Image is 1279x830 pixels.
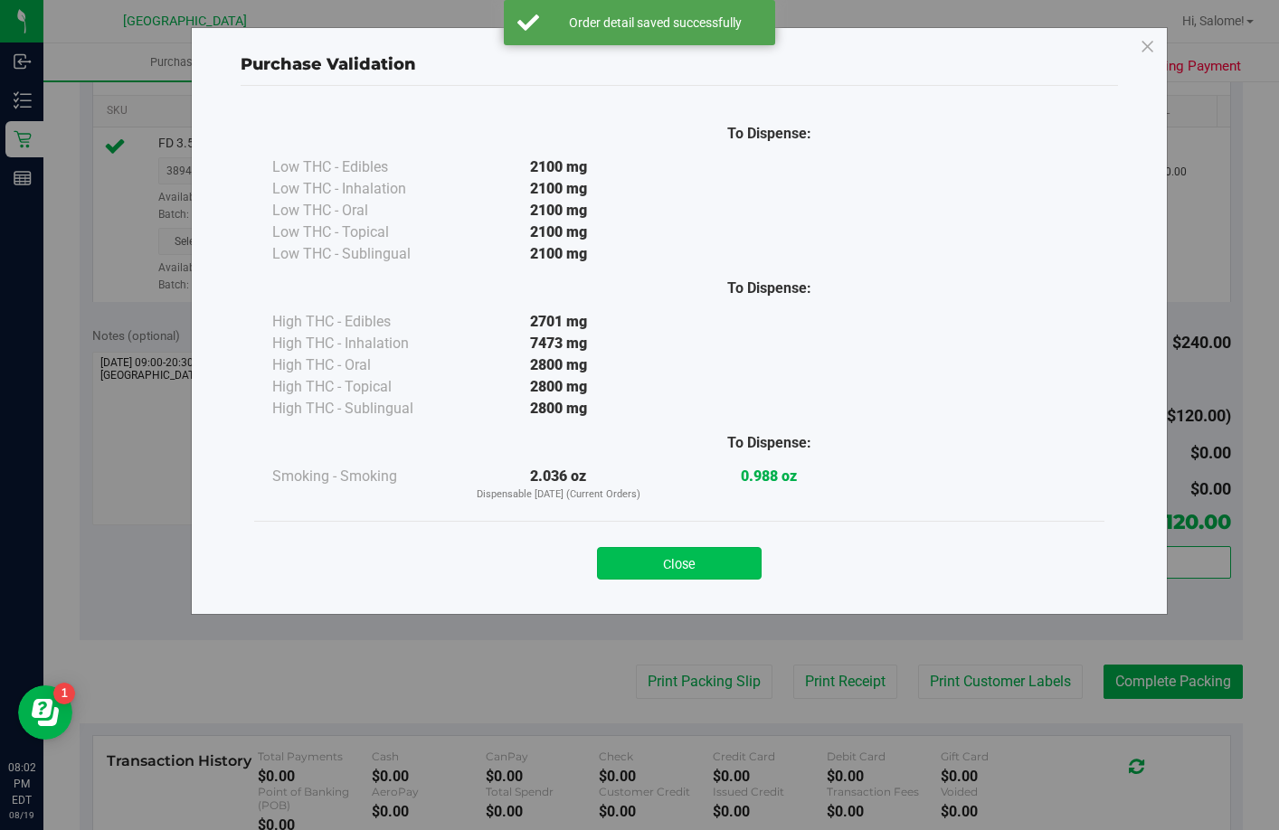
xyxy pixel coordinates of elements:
[664,123,875,145] div: To Dispense:
[741,467,797,485] strong: 0.988 oz
[453,398,664,420] div: 2800 mg
[272,333,453,354] div: High THC - Inhalation
[272,376,453,398] div: High THC - Topical
[453,243,664,265] div: 2100 mg
[453,311,664,333] div: 2701 mg
[453,487,664,503] p: Dispensable [DATE] (Current Orders)
[18,685,72,740] iframe: Resource center
[453,178,664,200] div: 2100 mg
[453,222,664,243] div: 2100 mg
[272,354,453,376] div: High THC - Oral
[272,222,453,243] div: Low THC - Topical
[453,333,664,354] div: 7473 mg
[272,178,453,200] div: Low THC - Inhalation
[664,278,875,299] div: To Dispense:
[272,311,453,333] div: High THC - Edibles
[272,243,453,265] div: Low THC - Sublingual
[453,376,664,398] div: 2800 mg
[272,466,453,487] div: Smoking - Smoking
[453,156,664,178] div: 2100 mg
[549,14,762,32] div: Order detail saved successfully
[53,683,75,704] iframe: Resource center unread badge
[272,156,453,178] div: Low THC - Edibles
[453,200,664,222] div: 2100 mg
[453,354,664,376] div: 2800 mg
[597,547,762,580] button: Close
[241,54,416,74] span: Purchase Validation
[664,432,875,454] div: To Dispense:
[272,398,453,420] div: High THC - Sublingual
[272,200,453,222] div: Low THC - Oral
[453,466,664,503] div: 2.036 oz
